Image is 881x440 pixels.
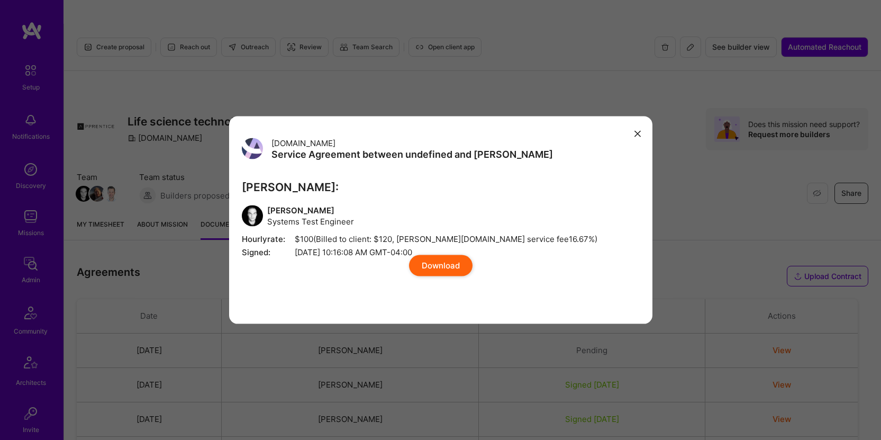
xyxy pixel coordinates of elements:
[242,181,640,194] h3: [PERSON_NAME]:
[271,138,335,148] span: [DOMAIN_NAME]
[267,216,354,227] span: Systems Test Engineer
[267,205,354,216] span: [PERSON_NAME]
[634,131,641,137] i: icon Close
[242,234,295,245] span: Hourly rate:
[271,148,553,160] h3: Service Agreement between undefined and [PERSON_NAME]
[242,247,640,258] span: [DATE] 10:16:08 AM GMT-04:00
[242,138,263,159] img: User Avatar
[229,116,652,324] div: modal
[242,205,263,227] img: User Avatar
[409,255,473,276] button: Download
[242,234,640,245] span: $100 (Billed to client: $ 120 , [PERSON_NAME][DOMAIN_NAME] service fee 16.67 %)
[242,247,295,258] span: Signed:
